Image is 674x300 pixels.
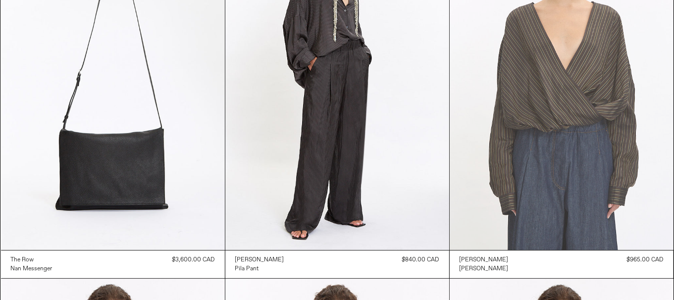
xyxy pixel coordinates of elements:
[235,264,284,273] a: Pila Pant
[627,255,664,264] div: $965.00 CAD
[11,255,52,264] a: The Row
[11,264,52,273] a: Nan Messenger
[11,265,52,273] div: Nan Messenger
[460,265,509,273] div: [PERSON_NAME]
[460,256,509,264] div: [PERSON_NAME]
[460,264,509,273] a: [PERSON_NAME]
[460,255,509,264] a: [PERSON_NAME]
[235,265,259,273] div: Pila Pant
[235,255,284,264] a: [PERSON_NAME]
[402,255,439,264] div: $840.00 CAD
[172,255,215,264] div: $3,600.00 CAD
[11,256,34,264] div: The Row
[235,256,284,264] div: [PERSON_NAME]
